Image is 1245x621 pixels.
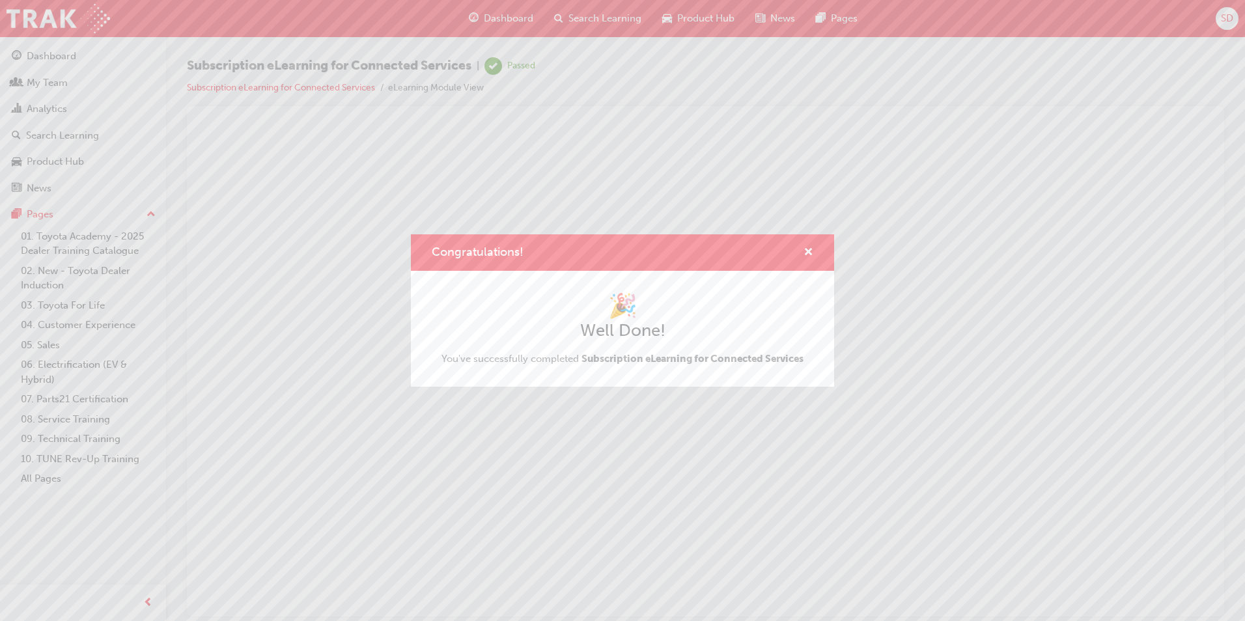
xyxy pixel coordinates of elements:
[5,195,1011,218] div: 👋 Bye!
[581,353,804,365] span: Subscription eLearning for Connected Services
[441,292,804,320] h1: 🎉
[432,245,524,259] span: Congratulations!
[5,231,1011,246] div: You may now leave this page.
[804,245,813,261] button: cross-icon
[441,352,804,366] span: You've successfully completed
[804,247,813,259] span: cross-icon
[441,320,804,341] h2: Well Done!
[411,234,834,387] div: Congratulations!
